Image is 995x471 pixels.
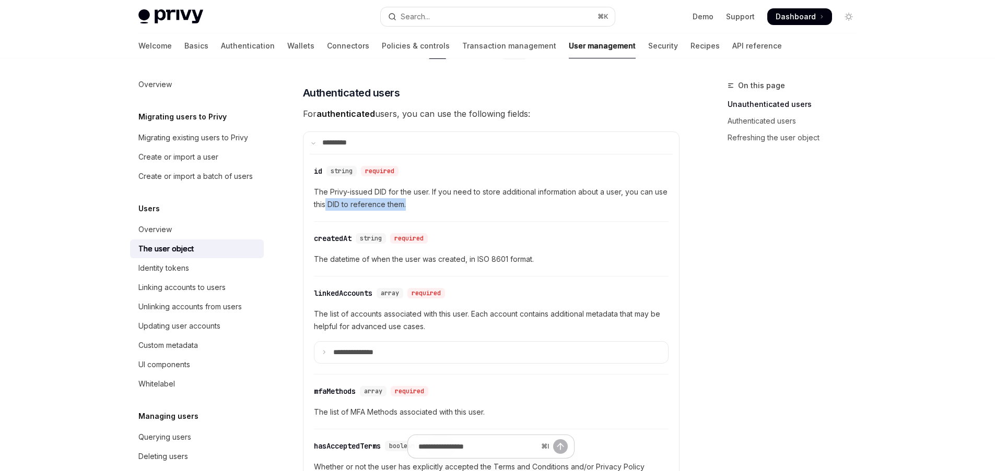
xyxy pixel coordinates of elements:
[138,223,172,236] div: Overview
[767,8,832,25] a: Dashboard
[138,339,198,352] div: Custom metadata
[138,431,191,443] div: Querying users
[138,262,189,274] div: Identity tokens
[364,387,382,395] span: array
[138,131,248,144] div: Migrating existing users to Privy
[303,106,680,121] span: For users, you can use the following fields:
[138,33,172,58] a: Welcome
[130,259,264,277] a: Identity tokens
[221,33,275,58] a: Authentication
[130,148,264,166] a: Create or import a user
[138,320,220,332] div: Updating user accounts
[130,336,264,355] a: Custom metadata
[314,253,669,265] span: The datetime of when the user was created, in ISO 8601 format.
[138,300,242,313] div: Unlinking accounts from users
[130,297,264,316] a: Unlinking accounts from users
[130,447,264,466] a: Deleting users
[138,281,226,294] div: Linking accounts to users
[418,435,537,458] input: Ask a question...
[184,33,208,58] a: Basics
[314,308,669,333] span: The list of accounts associated with this user. Each account contains additional metadata that ma...
[130,317,264,335] a: Updating user accounts
[690,33,720,58] a: Recipes
[130,220,264,239] a: Overview
[138,410,198,422] h5: Managing users
[598,13,608,21] span: ⌘ K
[314,186,669,211] span: The Privy-issued DID for the user. If you need to store additional information about a user, you ...
[391,386,428,396] div: required
[138,78,172,91] div: Overview
[738,79,785,92] span: On this page
[553,439,568,454] button: Send message
[732,33,782,58] a: API reference
[130,375,264,393] a: Whitelabel
[314,233,352,244] div: createdAt
[381,289,399,297] span: array
[331,167,353,175] span: string
[138,9,203,24] img: light logo
[648,33,678,58] a: Security
[569,33,636,58] a: User management
[776,11,816,22] span: Dashboard
[130,239,264,258] a: The user object
[407,288,445,298] div: required
[728,113,865,129] a: Authenticated users
[130,428,264,446] a: Querying users
[303,86,400,100] span: Authenticated users
[728,129,865,146] a: Refreshing the user object
[130,355,264,374] a: UI components
[130,278,264,297] a: Linking accounts to users
[317,108,375,119] strong: authenticated
[138,202,160,215] h5: Users
[130,128,264,147] a: Migrating existing users to Privy
[314,386,356,396] div: mfaMethods
[138,378,175,390] div: Whitelabel
[138,243,194,255] div: The user object
[287,33,314,58] a: Wallets
[360,234,382,243] span: string
[382,33,450,58] a: Policies & controls
[138,111,227,123] h5: Migrating users to Privy
[425,48,450,58] a: user
[138,450,188,463] div: Deleting users
[693,11,713,22] a: Demo
[462,33,556,58] a: Transaction management
[138,151,218,163] div: Create or import a user
[130,167,264,186] a: Create or import a batch of users
[314,288,372,298] div: linkedAccounts
[840,8,857,25] button: Toggle dark mode
[381,7,615,26] button: Open search
[130,75,264,94] a: Overview
[390,233,428,244] div: required
[138,358,190,371] div: UI components
[726,11,755,22] a: Support
[314,166,322,176] div: id
[138,170,253,183] div: Create or import a batch of users
[361,166,399,176] div: required
[327,33,369,58] a: Connectors
[728,96,865,113] a: Unauthenticated users
[314,406,669,418] span: The list of MFA Methods associated with this user.
[401,10,430,23] div: Search...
